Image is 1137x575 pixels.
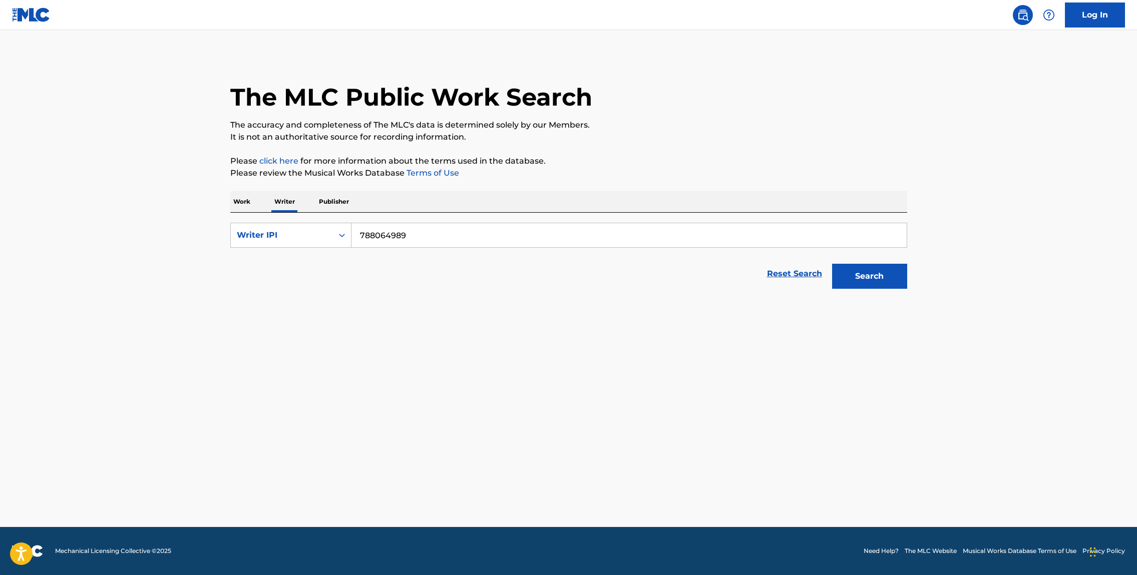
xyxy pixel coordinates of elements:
[405,168,459,178] a: Terms of Use
[271,191,298,212] p: Writer
[230,119,907,131] p: The accuracy and completeness of The MLC's data is determined solely by our Members.
[1013,5,1033,25] a: Public Search
[832,264,907,289] button: Search
[259,156,298,166] a: click here
[12,8,51,22] img: MLC Logo
[230,223,907,294] form: Search Form
[1065,3,1125,28] a: Log In
[12,545,43,557] img: logo
[1043,9,1055,21] img: help
[1039,5,1059,25] div: Help
[1017,9,1029,21] img: search
[55,546,171,555] span: Mechanical Licensing Collective © 2025
[864,546,899,555] a: Need Help?
[762,263,827,285] a: Reset Search
[230,82,592,112] h1: The MLC Public Work Search
[1090,537,1096,567] div: Drag
[963,546,1076,555] a: Musical Works Database Terms of Use
[1082,546,1125,555] a: Privacy Policy
[316,191,352,212] p: Publisher
[230,155,907,167] p: Please for more information about the terms used in the database.
[1087,527,1137,575] iframe: Chat Widget
[905,546,957,555] a: The MLC Website
[230,191,253,212] p: Work
[237,229,327,241] div: Writer IPI
[230,131,907,143] p: It is not an authoritative source for recording information.
[230,167,907,179] p: Please review the Musical Works Database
